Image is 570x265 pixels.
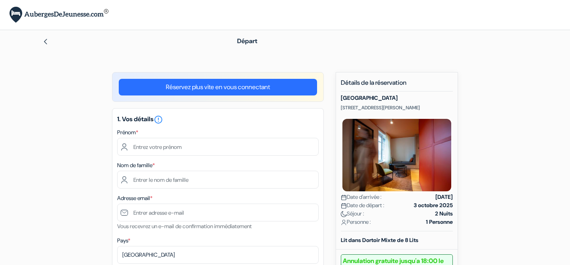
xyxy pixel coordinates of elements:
[341,194,347,200] img: calendar.svg
[341,79,453,92] h5: Détails de la réservation
[117,223,252,230] small: Vous recevrez un e-mail de confirmation immédiatement
[117,138,319,156] input: Entrez votre prénom
[435,193,453,201] strong: [DATE]
[117,161,155,170] label: Nom de famille
[341,193,382,201] span: Date d'arrivée :
[117,115,319,124] h5: 1. Vos détails
[117,236,130,245] label: Pays
[154,115,163,124] i: error_outline
[117,194,152,202] label: Adresse email
[414,201,453,210] strong: 3 octobre 2025
[237,37,257,45] span: Départ
[341,210,364,218] span: Séjour :
[117,128,138,137] label: Prénom
[117,204,319,221] input: Entrer adresse e-mail
[154,115,163,123] a: error_outline
[341,105,453,111] p: [STREET_ADDRESS][PERSON_NAME]
[119,79,317,95] a: Réservez plus vite en vous connectant
[341,236,418,244] b: Lit dans Dortoir Mixte de 8 Lits
[426,218,453,226] strong: 1 Personne
[341,219,347,225] img: user_icon.svg
[435,210,453,218] strong: 2 Nuits
[341,95,453,101] h5: [GEOGRAPHIC_DATA]
[341,203,347,209] img: calendar.svg
[341,201,384,210] span: Date de départ :
[341,218,371,226] span: Personne :
[9,7,108,23] img: AubergesDeJeunesse.com
[42,38,49,45] img: left_arrow.svg
[341,211,347,217] img: moon.svg
[117,171,319,189] input: Entrer le nom de famille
